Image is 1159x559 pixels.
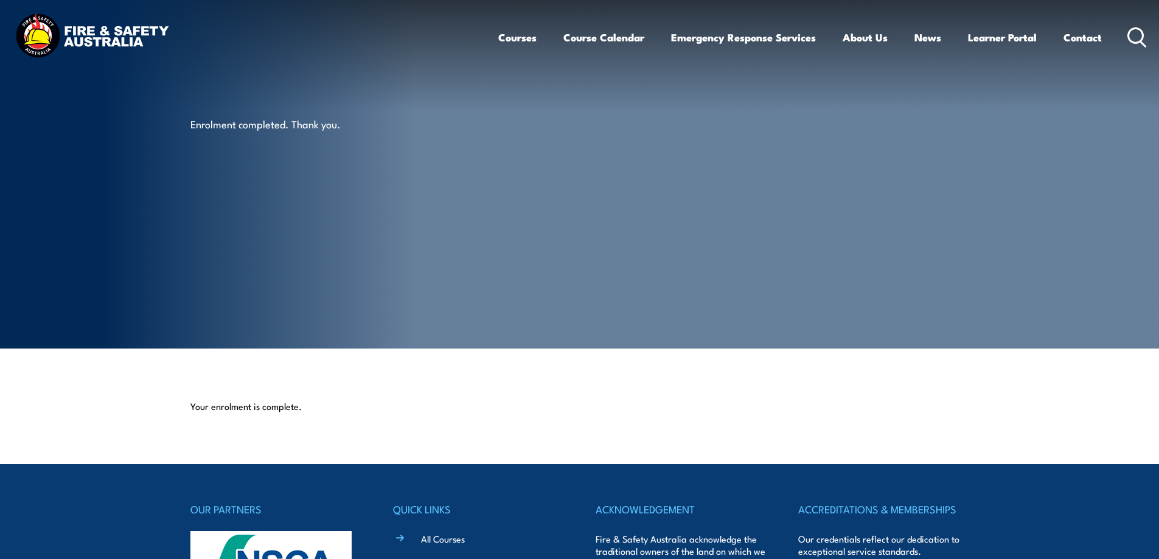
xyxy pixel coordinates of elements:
[596,501,766,518] h4: ACKNOWLEDGEMENT
[190,400,969,412] p: Your enrolment is complete.
[671,21,816,54] a: Emergency Response Services
[563,21,644,54] a: Course Calendar
[798,501,969,518] h4: ACCREDITATIONS & MEMBERSHIPS
[798,533,969,557] p: Our credentials reflect our dedication to exceptional service standards.
[914,21,941,54] a: News
[843,21,888,54] a: About Us
[498,21,537,54] a: Courses
[1063,21,1102,54] a: Contact
[421,532,465,545] a: All Courses
[190,117,412,131] p: Enrolment completed. Thank you.
[968,21,1037,54] a: Learner Portal
[393,501,563,518] h4: QUICK LINKS
[190,501,361,518] h4: OUR PARTNERS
